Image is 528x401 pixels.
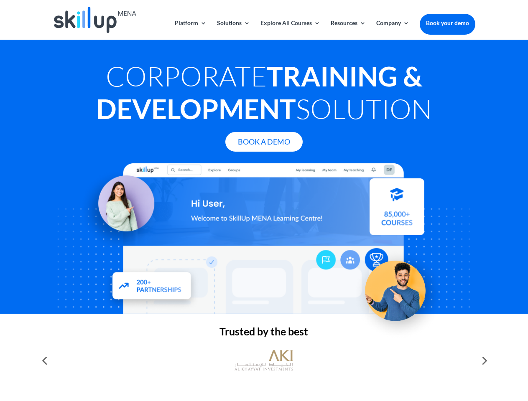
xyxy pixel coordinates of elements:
[235,346,293,375] img: al khayyat investments logo
[54,7,136,33] img: Skillup Mena
[376,20,409,40] a: Company
[420,14,475,32] a: Book your demo
[53,60,475,129] h1: Corporate Solution
[389,311,528,401] iframe: Chat Widget
[260,20,320,40] a: Explore All Courses
[331,20,366,40] a: Resources
[217,20,250,40] a: Solutions
[370,182,424,239] img: Courses library - SkillUp MENA
[104,264,201,310] img: Partners - SkillUp Mena
[353,243,446,336] img: Upskill your workforce - SkillUp
[78,166,163,251] img: Learning Management Solution - SkillUp
[175,20,207,40] a: Platform
[96,60,422,125] strong: Training & Development
[53,326,475,341] h2: Trusted by the best
[225,132,303,152] a: Book A Demo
